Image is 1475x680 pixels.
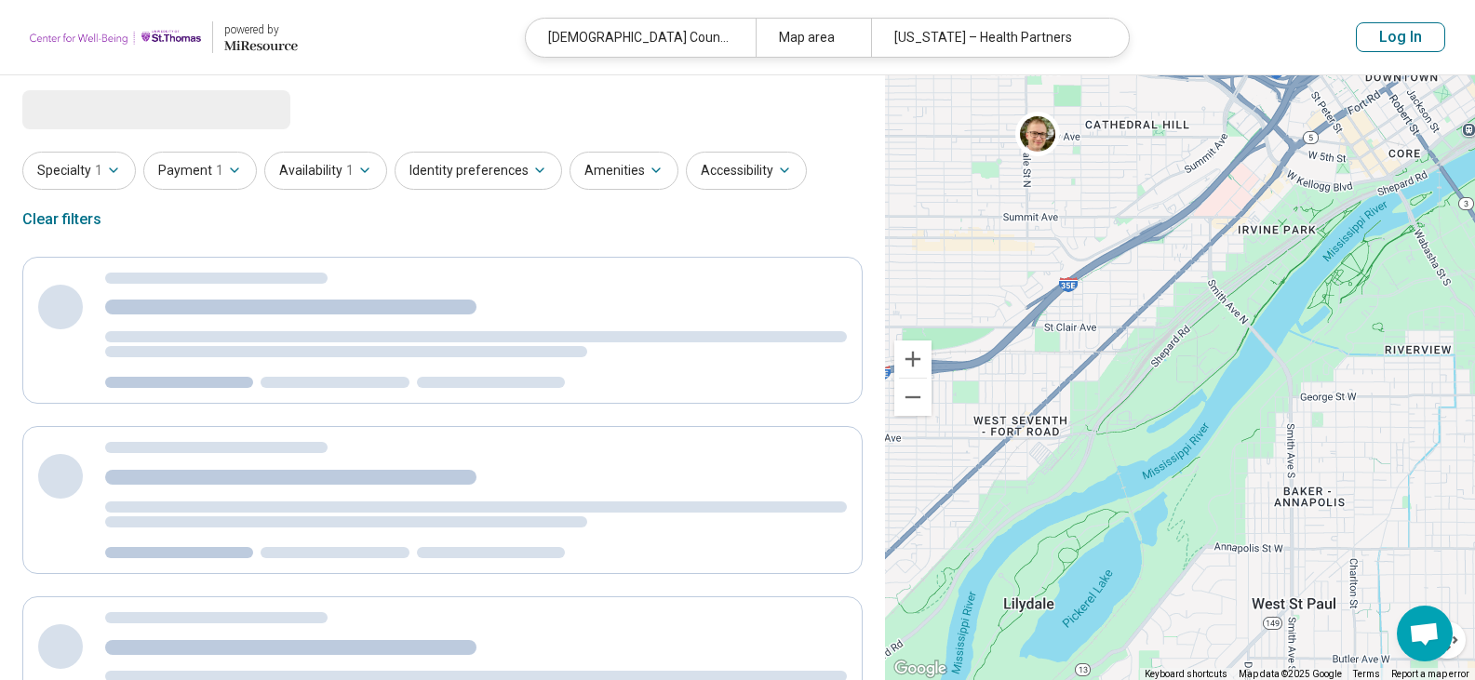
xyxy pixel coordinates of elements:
a: University of St. Thomaspowered by [30,15,298,60]
div: Clear filters [22,197,101,242]
span: 1 [346,161,354,180]
button: Zoom out [894,379,932,416]
button: Availability1 [264,152,387,190]
a: Terms (opens in new tab) [1353,669,1380,679]
div: Open chat [1397,606,1453,661]
button: Accessibility [686,152,807,190]
a: Report a map error [1391,669,1469,679]
button: Amenities [570,152,678,190]
span: Loading... [22,90,179,127]
button: Specialty1 [22,152,136,190]
span: Map data ©2025 Google [1239,669,1342,679]
div: Map area [756,19,871,57]
div: [DEMOGRAPHIC_DATA] Counseling [526,19,757,57]
button: Zoom in [894,340,932,378]
button: Payment1 [143,152,257,190]
button: Identity preferences [395,152,562,190]
div: [US_STATE] – Health Partners [871,19,1102,57]
img: University of St. Thomas [30,15,201,60]
button: Log In [1356,22,1445,52]
span: 1 [95,161,102,180]
div: powered by [224,21,298,38]
span: 1 [216,161,223,180]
